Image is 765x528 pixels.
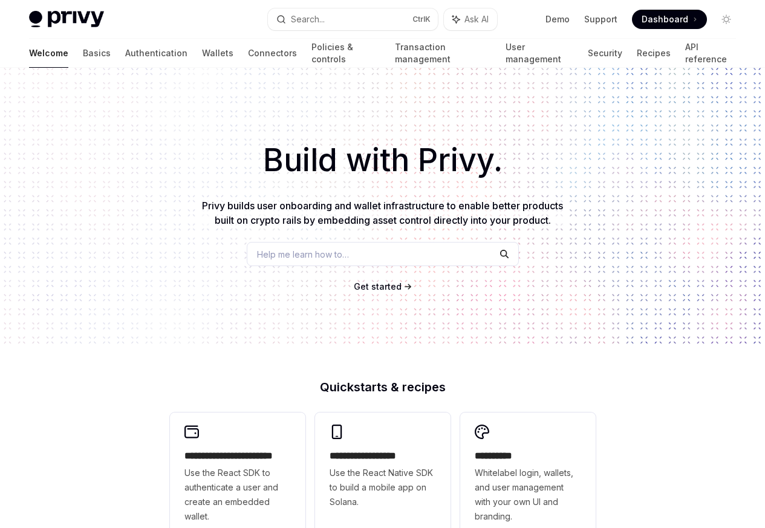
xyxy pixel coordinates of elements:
span: Get started [354,281,402,292]
span: Help me learn how to… [257,248,349,261]
div: Search... [291,12,325,27]
span: Privy builds user onboarding and wallet infrastructure to enable better products built on crypto ... [202,200,563,226]
span: Ctrl K [412,15,431,24]
a: Security [588,39,622,68]
h1: Build with Privy. [19,137,746,184]
a: Welcome [29,39,68,68]
a: Basics [83,39,111,68]
span: Ask AI [464,13,489,25]
span: Use the React Native SDK to build a mobile app on Solana. [330,466,436,509]
a: Recipes [637,39,671,68]
button: Ask AI [444,8,497,30]
a: User management [506,39,574,68]
img: light logo [29,11,104,28]
a: Wallets [202,39,233,68]
button: Search...CtrlK [268,8,438,30]
a: Get started [354,281,402,293]
a: Demo [545,13,570,25]
span: Dashboard [642,13,688,25]
button: Toggle dark mode [717,10,736,29]
h2: Quickstarts & recipes [170,381,596,393]
a: Authentication [125,39,187,68]
a: Support [584,13,617,25]
a: Transaction management [395,39,490,68]
a: Policies & controls [311,39,380,68]
span: Use the React SDK to authenticate a user and create an embedded wallet. [184,466,291,524]
a: Dashboard [632,10,707,29]
a: Connectors [248,39,297,68]
a: API reference [685,39,736,68]
span: Whitelabel login, wallets, and user management with your own UI and branding. [475,466,581,524]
